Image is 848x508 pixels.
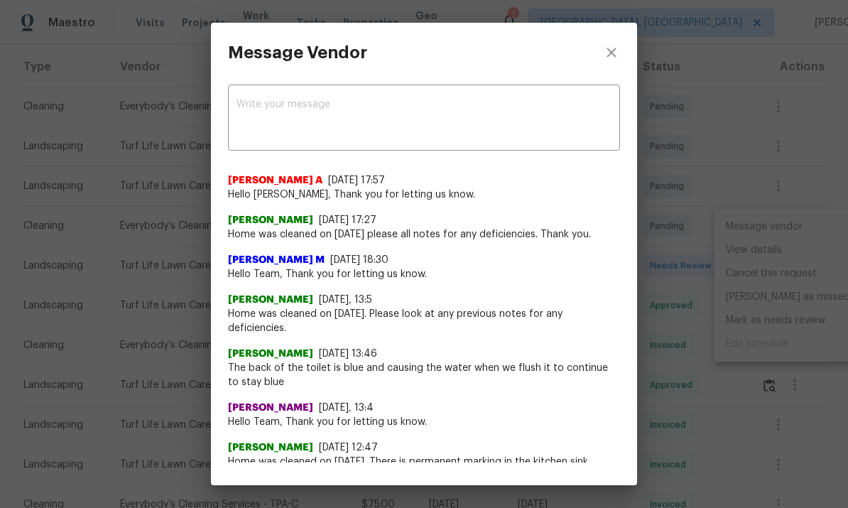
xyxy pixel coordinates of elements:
[228,441,313,455] span: [PERSON_NAME]
[319,403,374,413] span: [DATE], 13:4
[319,215,376,225] span: [DATE] 17:27
[228,401,313,415] span: [PERSON_NAME]
[228,188,620,202] span: Hello [PERSON_NAME], Thank you for letting us know.
[319,295,372,305] span: [DATE], 13:5
[319,443,378,453] span: [DATE] 12:47
[228,213,313,227] span: [PERSON_NAME]
[228,227,620,242] span: Home was cleaned on [DATE] please all notes for any deficiencies. Thank you.
[228,293,313,307] span: [PERSON_NAME]
[228,267,620,281] span: Hello Team, Thank you for letting us know.
[330,255,388,265] span: [DATE] 18:30
[328,175,385,185] span: [DATE] 17:57
[228,253,325,267] span: [PERSON_NAME] M
[228,173,322,188] span: [PERSON_NAME] A
[586,23,637,82] button: close
[228,347,313,361] span: [PERSON_NAME]
[319,349,377,359] span: [DATE] 13:46
[228,43,367,63] h3: Message Vendor
[228,455,620,469] span: Home was cleaned on [DATE]. There is permanent marking in the kitchen sink.
[228,307,620,335] span: Home was cleaned on [DATE]. Please look at any previous notes for any deficiencies.
[228,415,620,429] span: Hello Team, Thank you for letting us know.
[228,361,620,389] span: The back of the toilet is blue and causing the water when we flush it to continue to stay blue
